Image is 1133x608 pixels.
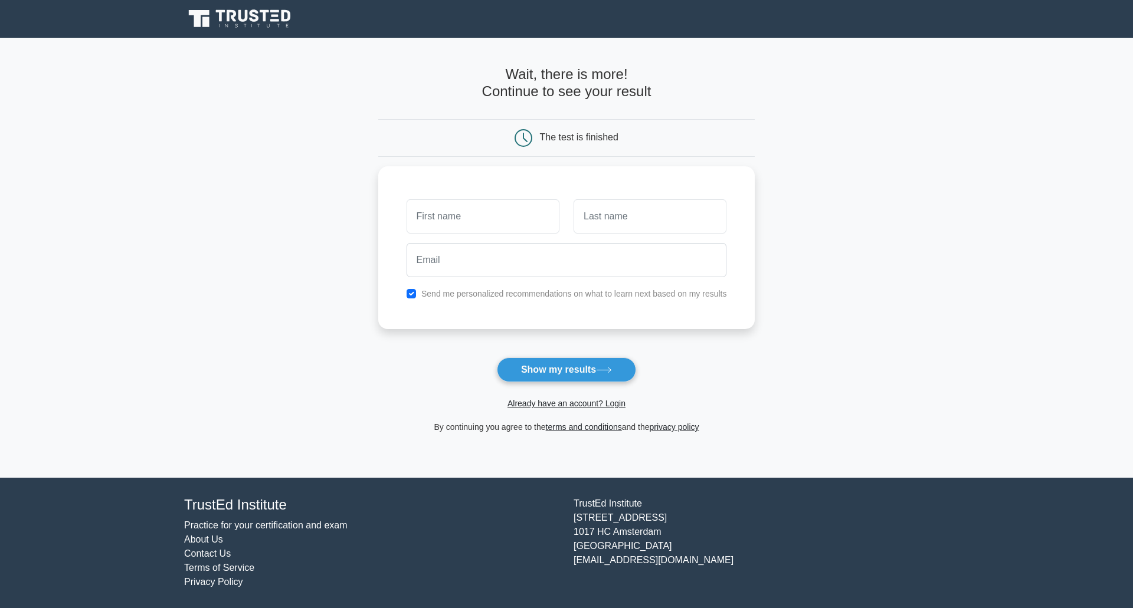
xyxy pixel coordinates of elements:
[650,422,699,432] a: privacy policy
[497,357,636,382] button: Show my results
[184,577,243,587] a: Privacy Policy
[378,66,755,100] h4: Wait, there is more! Continue to see your result
[184,497,559,514] h4: TrustEd Institute
[371,420,762,434] div: By continuing you agree to the and the
[546,422,622,432] a: terms and conditions
[184,563,254,573] a: Terms of Service
[407,243,727,277] input: Email
[184,520,348,530] a: Practice for your certification and exam
[184,548,231,558] a: Contact Us
[184,534,223,544] a: About Us
[421,289,727,298] label: Send me personalized recommendations on what to learn next based on my results
[566,497,956,589] div: TrustEd Institute [STREET_ADDRESS] 1017 HC Amsterdam [GEOGRAPHIC_DATA] [EMAIL_ADDRESS][DOMAIN_NAME]
[540,132,618,142] div: The test is finished
[507,399,626,408] a: Already have an account? Login
[574,199,726,234] input: Last name
[407,199,559,234] input: First name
